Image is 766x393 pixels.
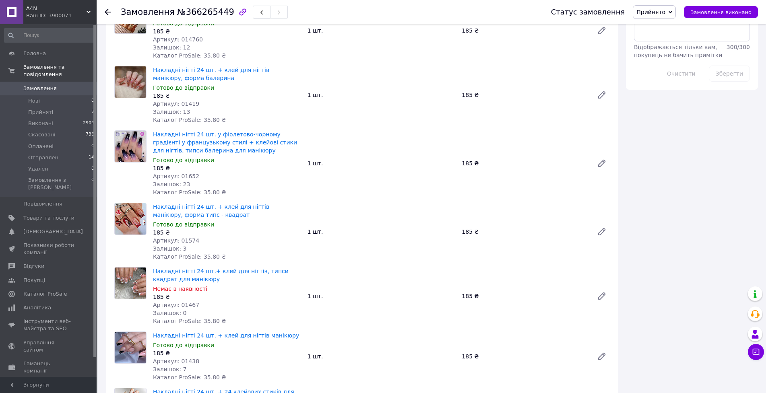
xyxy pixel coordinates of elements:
[23,242,74,256] span: Показники роботи компанії
[153,310,187,316] span: Залишок: 0
[83,120,94,127] span: 2909
[458,89,591,101] div: 185 ₴
[121,7,175,17] span: Замовлення
[458,351,591,362] div: 185 ₴
[177,7,234,17] span: №366265449
[594,288,610,304] a: Редагувати
[153,349,301,357] div: 185 ₴
[28,97,40,105] span: Нові
[28,109,53,116] span: Прийняті
[23,277,45,284] span: Покупці
[153,101,199,107] span: Артикул: 01419
[153,318,226,324] span: Каталог ProSale: 35.80 ₴
[153,27,301,35] div: 185 ₴
[26,12,97,19] div: Ваш ID: 3900071
[153,131,297,154] a: Накладні нігті 24 шт. у фіолетово-чорному градієнті у французькому стилі + клейові стики для нігт...
[153,189,226,195] span: Каталог ProSale: 35.80 ₴
[594,224,610,240] a: Редагувати
[153,164,301,172] div: 185 ₴
[458,226,591,237] div: 185 ₴
[89,154,94,161] span: 14
[153,221,214,228] span: Готово до відправки
[28,165,48,173] span: Удален
[153,237,199,244] span: Артикул: 01574
[26,5,87,12] span: A4N
[153,228,301,237] div: 185 ₴
[153,157,214,163] span: Готово до відправки
[153,253,226,260] span: Каталог ProSale: 35.80 ₴
[105,8,111,16] div: Повернутися назад
[153,173,199,179] span: Артикул: 01652
[304,351,459,362] div: 1 шт.
[23,318,74,332] span: Інструменти веб-майстра та SEO
[153,84,214,91] span: Готово до відправки
[153,20,214,27] span: Готово до відправки
[23,263,44,270] span: Відгуки
[23,290,67,298] span: Каталог ProSale
[115,332,146,363] img: Накладні нігті 24 шт. + клей для нігтів манікюру
[594,348,610,364] a: Редагувати
[153,302,199,308] span: Артикул: 01467
[23,214,74,222] span: Товари та послуги
[23,85,57,92] span: Замовлення
[91,109,94,116] span: 2
[91,97,94,105] span: 0
[304,25,459,36] div: 1 шт.
[23,50,46,57] span: Головна
[153,374,226,381] span: Каталог ProSale: 35.80 ₴
[23,228,83,235] span: [DEMOGRAPHIC_DATA]
[23,339,74,354] span: Управління сайтом
[727,44,750,50] span: 300 / 300
[153,245,187,252] span: Залишок: 3
[153,181,190,187] span: Залишок: 23
[91,165,94,173] span: 0
[153,366,187,372] span: Залишок: 7
[4,28,95,43] input: Пошук
[153,52,226,59] span: Каталог ProSale: 35.80 ₴
[23,304,51,311] span: Аналітика
[458,158,591,169] div: 185 ₴
[91,177,94,191] span: 0
[23,200,62,208] span: Повідомлення
[153,117,226,123] span: Каталог ProSale: 35.80 ₴
[304,290,459,302] div: 1 шт.
[690,9,752,15] span: Замовлення виконано
[153,293,301,301] div: 185 ₴
[636,9,665,15] span: Прийнято
[304,158,459,169] div: 1 шт.
[684,6,758,18] button: Замовлення виконано
[115,66,146,98] img: Накладні нігті 24 шт. + клей для нігтів манікюру, форма балерина
[115,267,146,299] img: Накладні нігті 24 шт.+ клей для нігтів, типси квадрат для манікюру
[748,344,764,360] button: Чат з покупцем
[551,8,625,16] div: Статус замовлення
[28,154,58,161] span: Отправлен
[153,268,289,282] a: Накладні нігті 24 шт.+ клей для нігтів, типси квадрат для манікюру
[153,332,299,339] a: Накладні нігті 24 шт. + клей для нігтів манікюру
[153,286,207,292] span: Немає в наявності
[458,290,591,302] div: 185 ₴
[28,143,54,150] span: Оплачені
[91,143,94,150] span: 0
[153,36,203,43] span: Артикул: 014760
[304,226,459,237] div: 1 шт.
[594,155,610,171] a: Редагувати
[28,131,56,138] span: Скасовані
[153,109,190,115] span: Залишок: 13
[153,342,214,348] span: Готово до відправки
[153,204,269,218] a: Накладні нігті 24 шт. + клей для нігтів манікюру, форма типс - квадрат
[23,360,74,374] span: Гаманець компанії
[153,358,199,364] span: Артикул: 01438
[458,25,591,36] div: 185 ₴
[28,177,91,191] span: Замовлення з [PERSON_NAME]
[304,89,459,101] div: 1 шт.
[115,131,146,162] img: Накладні нігті 24 шт. у фіолетово-чорному градієнті у французькому стилі + клейові стики для нігт...
[153,67,269,81] a: Накладні нігті 24 шт. + клей для нігтів манікюру, форма балерина
[153,44,190,51] span: Залишок: 12
[86,131,94,138] span: 736
[28,120,53,127] span: Виконані
[23,64,97,78] span: Замовлення та повідомлення
[594,23,610,39] a: Редагувати
[634,44,722,58] span: Відображається тільки вам, покупець не бачить примітки
[115,203,146,235] img: Накладні нігті 24 шт. + клей для нігтів манікюру, форма типс - квадрат
[153,92,301,100] div: 185 ₴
